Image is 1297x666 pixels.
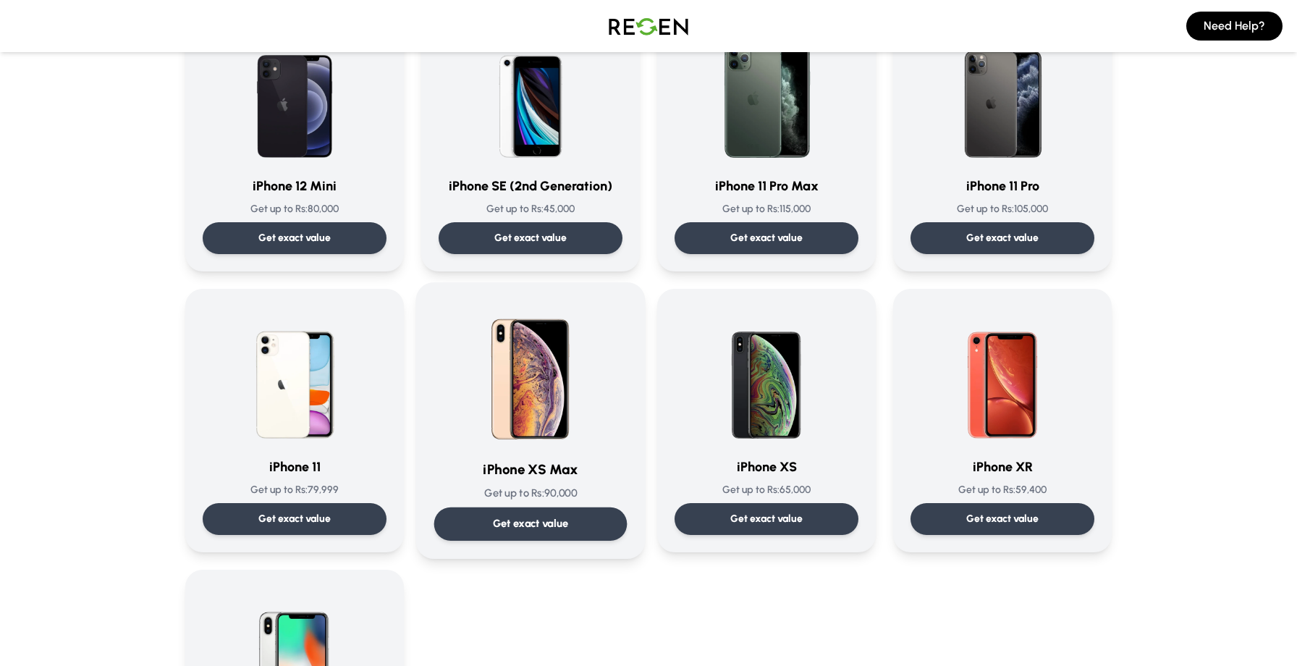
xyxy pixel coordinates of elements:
p: Get up to Rs: 59,400 [911,483,1094,497]
h3: iPhone 11 [203,457,386,477]
h3: iPhone SE (2nd Generation) [439,176,622,196]
h3: iPhone 11 Pro [911,176,1094,196]
p: Get exact value [493,516,569,531]
img: iPhone 11 Pro [933,25,1072,164]
p: Get up to Rs: 79,999 [203,483,386,497]
img: iPhone XS [697,306,836,445]
p: Get up to Rs: 105,000 [911,202,1094,216]
h3: iPhone 12 Mini [203,176,386,196]
button: Need Help? [1186,12,1283,41]
img: iPhone SE (2nd Generation) [461,25,600,164]
img: iPhone XS Max [457,300,604,447]
p: Get exact value [494,231,567,245]
img: iPhone 11 Pro Max [697,25,836,164]
p: Get up to Rs: 45,000 [439,202,622,216]
h3: iPhone XS [675,457,858,477]
p: Get up to Rs: 65,000 [675,483,858,497]
img: iPhone XR [933,306,1072,445]
img: iPhone 11 [225,306,364,445]
p: Get exact value [966,512,1039,526]
img: Logo [598,6,699,46]
h3: iPhone XS Max [434,459,628,480]
p: Get up to Rs: 115,000 [675,202,858,216]
h3: iPhone XR [911,457,1094,477]
p: Get exact value [258,512,331,526]
p: Get up to Rs: 90,000 [434,486,628,501]
p: Get up to Rs: 80,000 [203,202,386,216]
p: Get exact value [730,231,803,245]
img: iPhone 12 Mini [225,25,364,164]
p: Get exact value [730,512,803,526]
p: Get exact value [966,231,1039,245]
p: Get exact value [258,231,331,245]
h3: iPhone 11 Pro Max [675,176,858,196]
